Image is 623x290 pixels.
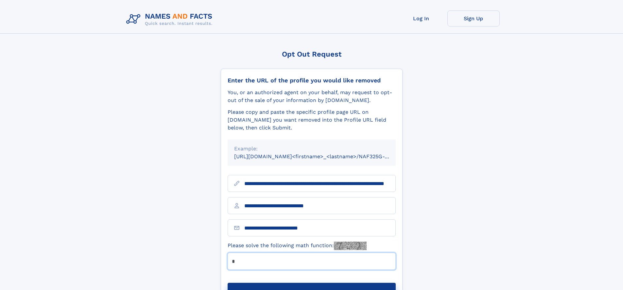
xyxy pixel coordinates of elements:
div: Example: [234,145,389,153]
div: Please copy and paste the specific profile page URL on [DOMAIN_NAME] you want removed into the Pr... [228,108,396,132]
label: Please solve the following math function: [228,242,367,250]
img: Logo Names and Facts [124,10,218,28]
a: Log In [395,10,447,26]
small: [URL][DOMAIN_NAME]<firstname>_<lastname>/NAF325G-xxxxxxxx [234,153,408,160]
div: You, or an authorized agent on your behalf, may request to opt-out of the sale of your informatio... [228,89,396,104]
div: Opt Out Request [221,50,403,58]
div: Enter the URL of the profile you would like removed [228,77,396,84]
a: Sign Up [447,10,500,26]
